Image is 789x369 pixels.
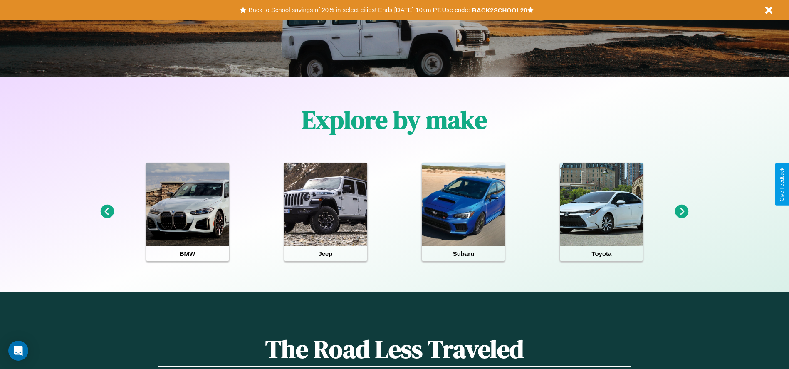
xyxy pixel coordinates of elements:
[472,7,527,14] b: BACK2SCHOOL20
[284,246,367,261] h4: Jeep
[560,246,643,261] h4: Toyota
[302,103,487,137] h1: Explore by make
[8,341,28,361] div: Open Intercom Messenger
[779,168,785,201] div: Give Feedback
[246,4,472,16] button: Back to School savings of 20% in select cities! Ends [DATE] 10am PT.Use code:
[422,246,505,261] h4: Subaru
[146,246,229,261] h4: BMW
[158,332,631,367] h1: The Road Less Traveled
